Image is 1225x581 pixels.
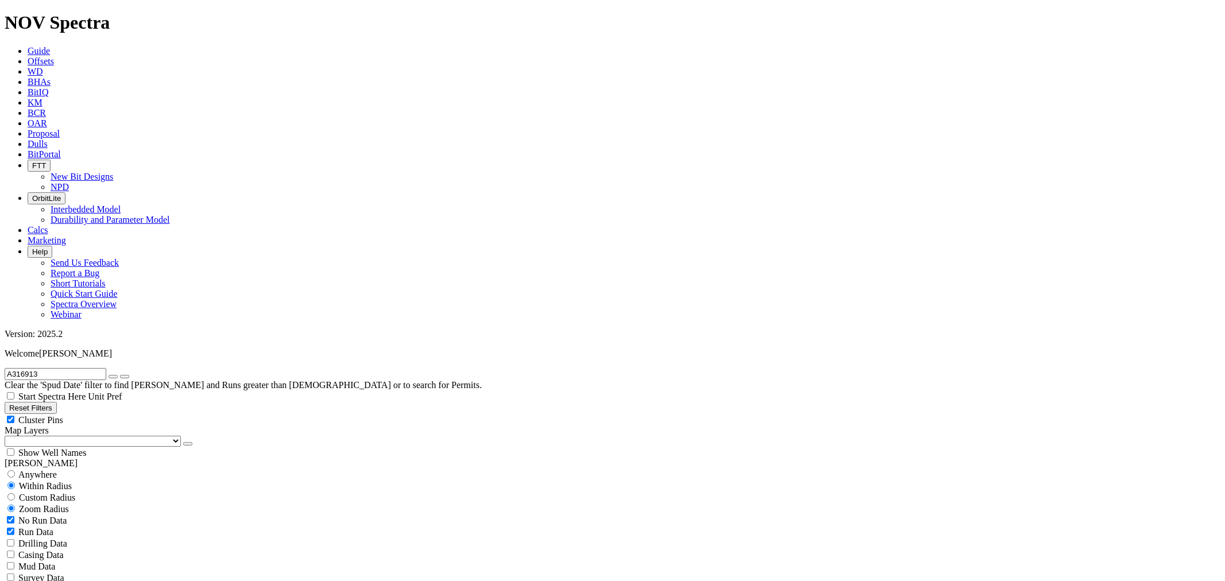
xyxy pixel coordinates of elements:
[18,516,67,525] span: No Run Data
[51,278,106,288] a: Short Tutorials
[18,448,86,458] span: Show Well Names
[28,87,48,97] a: BitIQ
[51,309,82,319] a: Webinar
[28,77,51,87] a: BHAs
[7,392,14,400] input: Start Spectra Here
[18,561,55,571] span: Mud Data
[39,348,112,358] span: [PERSON_NAME]
[5,368,106,380] input: Search
[5,425,49,435] span: Map Layers
[18,539,67,548] span: Drilling Data
[18,415,63,425] span: Cluster Pins
[51,172,113,181] a: New Bit Designs
[5,348,1220,359] p: Welcome
[32,194,61,203] span: OrbitLite
[28,108,46,118] a: BCR
[28,149,61,159] a: BitPortal
[28,129,60,138] a: Proposal
[28,67,43,76] a: WD
[19,481,72,491] span: Within Radius
[18,392,86,401] span: Start Spectra Here
[18,470,57,479] span: Anywhere
[5,402,57,414] button: Reset Filters
[51,215,170,224] a: Durability and Parameter Model
[28,160,51,172] button: FTT
[5,458,1220,468] div: [PERSON_NAME]
[51,268,99,278] a: Report a Bug
[51,204,121,214] a: Interbedded Model
[28,225,48,235] a: Calcs
[28,118,47,128] a: OAR
[51,289,117,299] a: Quick Start Guide
[19,493,75,502] span: Custom Radius
[28,192,65,204] button: OrbitLite
[51,258,119,268] a: Send Us Feedback
[28,56,54,66] a: Offsets
[5,329,1220,339] div: Version: 2025.2
[32,161,46,170] span: FTT
[28,98,42,107] a: KM
[19,504,69,514] span: Zoom Radius
[18,550,64,560] span: Casing Data
[28,139,48,149] a: Dulls
[18,527,53,537] span: Run Data
[5,12,1220,33] h1: NOV Spectra
[28,46,50,56] a: Guide
[28,235,66,245] a: Marketing
[28,246,52,258] button: Help
[88,392,122,401] span: Unit Pref
[5,380,482,390] span: Clear the 'Spud Date' filter to find [PERSON_NAME] and Runs greater than [DEMOGRAPHIC_DATA] or to...
[51,182,69,192] a: NPD
[32,247,48,256] span: Help
[51,299,117,309] a: Spectra Overview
